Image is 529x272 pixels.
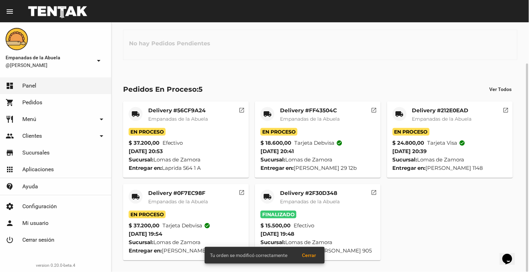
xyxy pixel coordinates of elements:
span: Mi usuario [22,220,48,227]
div: Laprida 564 1 A [129,164,243,172]
div: [PERSON_NAME] 892 [129,247,243,255]
span: [DATE] 19:54 [129,231,162,237]
strong: Sucursal: [260,156,285,163]
span: Aplicaciones [22,166,54,173]
mat-icon: apps [6,165,14,174]
mat-icon: local_shipping [395,110,404,118]
strong: Entregar en: [129,247,162,254]
mat-icon: person [6,219,14,227]
strong: Sucursal: [129,239,153,245]
span: Efectivo [294,221,314,230]
mat-icon: people [6,132,14,140]
div: Lomas de Zamora [129,156,243,164]
span: Sucursales [22,149,50,156]
span: Finalizado [260,211,296,218]
mat-icon: local_shipping [131,192,140,201]
span: En Proceso [260,128,297,136]
mat-icon: local_shipping [263,110,272,118]
mat-icon: contact_support [6,182,14,191]
span: 5 [198,85,203,93]
strong: Entregar en: [129,165,162,171]
span: Tarjeta debvisa [163,221,211,230]
mat-icon: check_circle [336,140,342,146]
span: Efectivo [163,139,183,147]
button: Cerrar [297,249,322,262]
span: Tarjeta visa [428,139,466,147]
mat-icon: open_in_new [239,106,245,112]
div: Lomas de Zamora [260,156,375,164]
strong: Sucursal: [393,156,417,163]
span: [DATE] 19:48 [260,231,294,237]
span: Tu orden se modificó correctamente [210,252,288,259]
strong: $ 37.200,00 [129,221,159,230]
strong: Sucursal: [129,156,153,163]
div: Lomas de Zamora [393,156,507,164]
div: [PERSON_NAME] 29 12b [260,164,375,172]
mat-icon: open_in_new [239,188,245,195]
span: Configuración [22,203,57,210]
mat-icon: arrow_drop_down [97,115,106,123]
span: Pedidos [22,99,42,106]
div: version 0.20.0-beta.4 [6,262,106,269]
span: Ayuda [22,183,38,190]
span: Ver Todos [490,86,512,92]
strong: $ 24.800,00 [393,139,424,147]
mat-icon: open_in_new [503,106,509,112]
mat-icon: menu [6,7,14,16]
span: Empanadas de la Abuela [6,53,92,62]
span: Cerrar sesión [22,236,54,243]
div: [PERSON_NAME] 1148 [393,164,507,172]
span: Empanadas de la Abuela [148,116,208,122]
mat-card-title: Delivery #FF43504C [280,107,340,114]
span: En Proceso [129,128,166,136]
div: Pedidos En Proceso: [123,84,203,95]
span: Clientes [22,133,42,139]
mat-icon: open_in_new [371,188,377,195]
span: Empanadas de la Abuela [280,116,340,122]
mat-icon: arrow_drop_down [95,56,103,65]
strong: $ 37.200,00 [129,139,159,147]
strong: Entregar en: [260,165,294,171]
strong: $ 18.600,00 [260,139,291,147]
span: Menú [22,116,36,123]
mat-icon: dashboard [6,82,14,90]
mat-icon: local_shipping [131,110,140,118]
mat-icon: settings [6,202,14,211]
mat-card-title: Delivery #56CF9A24 [148,107,208,114]
div: Lomas de Zamora [260,238,375,247]
mat-icon: check_circle [204,222,211,229]
mat-icon: check_circle [459,140,466,146]
span: Empanadas de la Abuela [412,116,472,122]
span: En Proceso [129,211,166,218]
mat-icon: store [6,149,14,157]
div: Lomas de Zamora [129,238,243,247]
iframe: chat widget [500,244,522,265]
h3: No hay Pedidos Pendientes [123,33,216,54]
span: [DATE] 20:39 [393,148,427,154]
mat-icon: arrow_drop_down [97,132,106,140]
strong: $ 15.500,00 [260,221,290,230]
span: [DATE] 20:53 [129,148,163,154]
mat-icon: open_in_new [371,106,377,112]
mat-icon: power_settings_new [6,236,14,244]
button: Ver Todos [484,83,517,96]
mat-icon: shopping_cart [6,98,14,107]
span: Empanadas de la Abuela [148,198,208,205]
mat-card-title: Delivery #212E0EAD [412,107,472,114]
span: Tarjeta debvisa [294,139,342,147]
span: Cerrar [302,252,316,258]
span: @[PERSON_NAME] [6,62,92,69]
mat-card-title: Delivery #0F7EC98F [148,190,208,197]
img: f0136945-ed32-4f7c-91e3-a375bc4bb2c5.png [6,28,28,50]
span: En Proceso [393,128,430,136]
mat-card-title: Delivery #2F30D348 [280,190,340,197]
mat-icon: restaurant [6,115,14,123]
span: Panel [22,82,36,89]
mat-icon: local_shipping [263,192,272,201]
span: [DATE] 20:41 [260,148,294,154]
strong: Entregar en: [393,165,426,171]
span: Empanadas de la Abuela [280,198,340,205]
